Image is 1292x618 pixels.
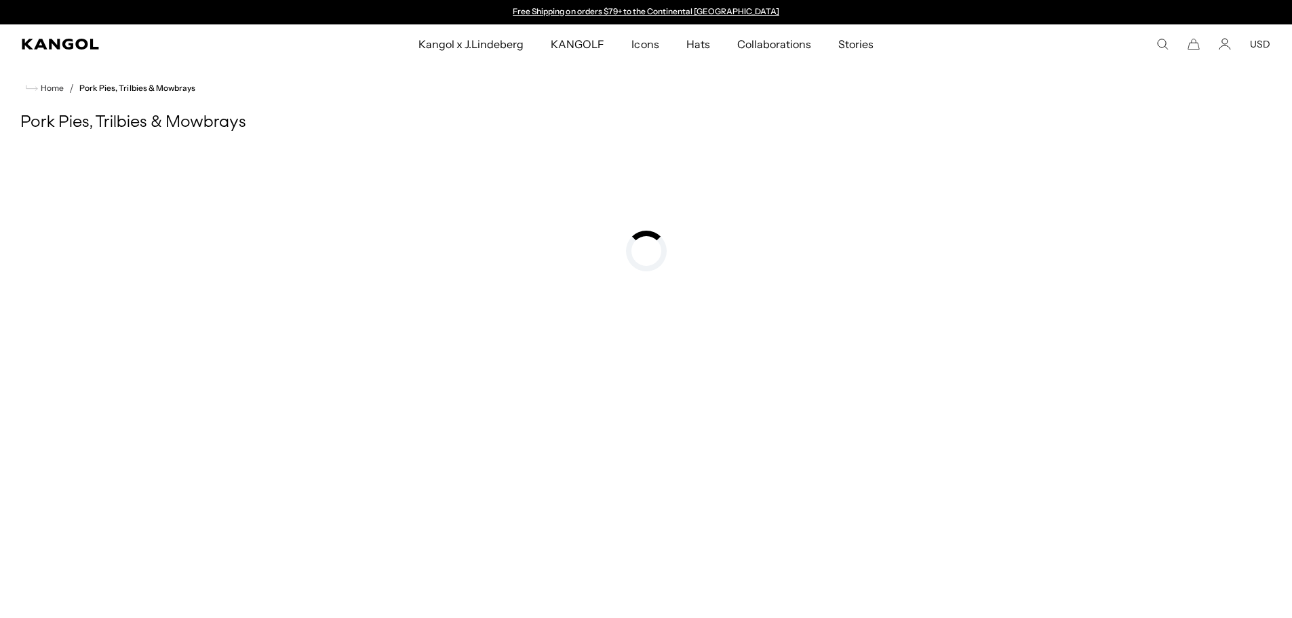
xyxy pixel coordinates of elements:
[20,113,1272,133] h1: Pork Pies, Trilbies & Mowbrays
[79,83,195,93] a: Pork Pies, Trilbies & Mowbrays
[673,24,724,64] a: Hats
[1188,38,1200,50] button: Cart
[1219,38,1231,50] a: Account
[551,24,604,64] span: KANGOLF
[838,24,874,64] span: Stories
[507,7,786,18] div: Announcement
[618,24,672,64] a: Icons
[724,24,825,64] a: Collaborations
[507,7,786,18] slideshow-component: Announcement bar
[405,24,538,64] a: Kangol x J.Lindeberg
[22,39,277,50] a: Kangol
[686,24,710,64] span: Hats
[537,24,618,64] a: KANGOLF
[737,24,811,64] span: Collaborations
[631,24,659,64] span: Icons
[1250,38,1270,50] button: USD
[418,24,524,64] span: Kangol x J.Lindeberg
[1156,38,1169,50] summary: Search here
[64,80,74,96] li: /
[825,24,887,64] a: Stories
[513,6,779,16] a: Free Shipping on orders $79+ to the Continental [GEOGRAPHIC_DATA]
[38,83,64,93] span: Home
[507,7,786,18] div: 1 of 2
[26,82,64,94] a: Home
